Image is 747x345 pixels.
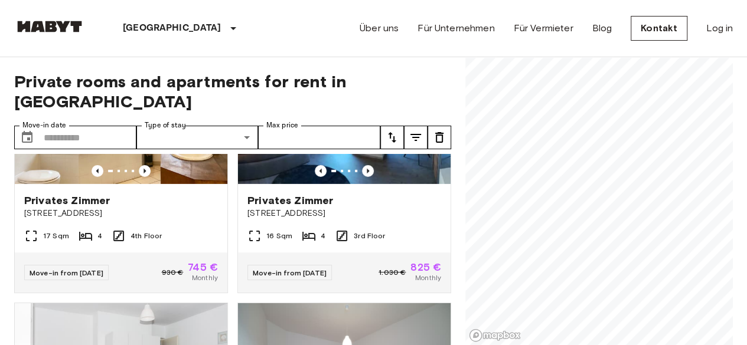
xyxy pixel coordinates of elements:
[145,120,186,130] label: Type of stay
[404,126,428,149] button: tune
[321,231,325,241] span: 4
[24,208,218,219] span: [STREET_ADDRESS]
[379,267,406,278] span: 1.030 €
[380,126,404,149] button: tune
[139,165,151,177] button: Previous image
[123,21,221,35] p: [GEOGRAPHIC_DATA]
[706,21,733,35] a: Log in
[469,328,521,342] a: Mapbox logo
[592,21,612,35] a: Blog
[428,126,451,149] button: tune
[253,268,327,277] span: Move-in from [DATE]
[417,21,494,35] a: Für Unternehmen
[14,21,85,32] img: Habyt
[410,262,441,272] span: 825 €
[266,231,292,241] span: 16 Sqm
[415,272,441,283] span: Monthly
[188,262,218,272] span: 745 €
[266,120,298,130] label: Max price
[22,120,66,130] label: Move-in date
[43,231,69,241] span: 17 Sqm
[247,193,333,208] span: Privates Zimmer
[362,165,374,177] button: Previous image
[192,272,218,283] span: Monthly
[14,71,451,111] span: Private rooms and apartments for rent in [GEOGRAPHIC_DATA]
[30,268,103,277] span: Move-in from [DATE]
[315,165,327,177] button: Previous image
[237,42,451,293] a: Marketing picture of unit DE-02-010-001-04HFPrevious imagePrevious imagePrivates Zimmer[STREET_AD...
[247,208,441,219] span: [STREET_ADDRESS]
[97,231,102,241] span: 4
[161,267,183,278] span: 930 €
[14,42,228,293] a: Marketing picture of unit DE-02-017-001-02HFPrevious imagePrevious imagePrivates Zimmer[STREET_AD...
[24,193,110,208] span: Privates Zimmer
[131,231,162,241] span: 4th Floor
[631,16,687,41] a: Kontakt
[354,231,385,241] span: 3rd Floor
[92,165,103,177] button: Previous image
[513,21,573,35] a: Für Vermieter
[360,21,399,35] a: Über uns
[15,126,39,149] button: Choose date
